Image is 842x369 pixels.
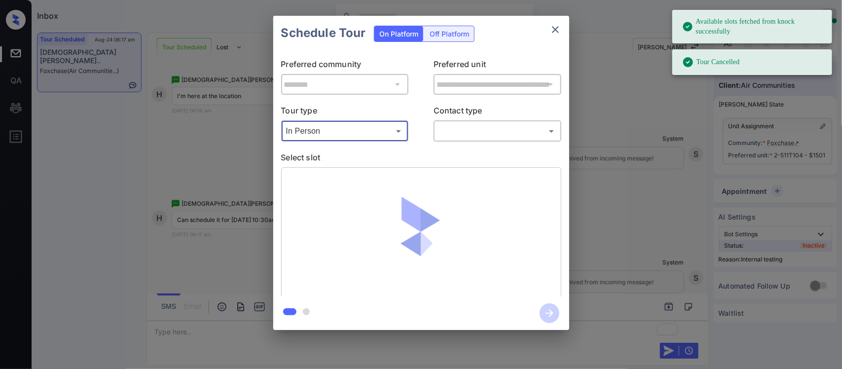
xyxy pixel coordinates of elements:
div: On Platform [374,26,423,41]
div: In Person [284,123,406,139]
div: Available slots fetched from knock successfully [682,13,824,40]
p: Select slot [281,151,561,167]
div: Tour Cancelled [682,52,740,72]
h2: Schedule Tour [273,16,374,50]
button: close [546,20,565,39]
p: Preferred community [281,58,409,74]
p: Contact type [434,105,561,120]
div: Off Platform [425,26,474,41]
img: loaderv1.7921fd1ed0a854f04152.gif [363,175,479,291]
p: Tour type [281,105,409,120]
p: Preferred unit [434,58,561,74]
button: btn-next [534,300,565,326]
